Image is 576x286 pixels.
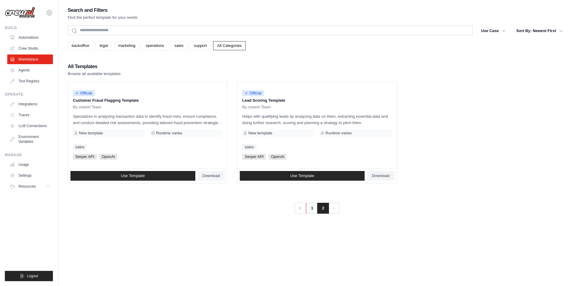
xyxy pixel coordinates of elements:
a: Crew Studio [7,44,53,53]
span: Use Template [121,173,145,178]
button: Resources [7,182,53,191]
a: support [190,41,211,50]
span: New template [79,131,103,136]
a: Download [367,171,394,181]
p: Specializes in analyzing transaction data to identify fraud risks, ensure compliance, and conduct... [73,113,222,126]
div: Operate [5,92,53,97]
a: Environment Variables [7,132,53,146]
a: Traces [7,110,53,120]
a: Marketplace [7,54,53,64]
a: operations [142,41,168,50]
a: backoffice [68,41,93,50]
span: By crewAI Team [242,105,271,110]
span: Logout [27,274,38,278]
a: Integrations [7,99,53,109]
p: Customer Fraud Flagging Template [73,97,222,104]
a: Use Template [240,171,365,181]
span: Resources [18,184,36,189]
h2: Search and Filters [68,6,138,15]
span: By crewAI Team [73,105,101,110]
button: Use Case [477,25,509,36]
nav: Pagination [295,203,340,214]
a: sales [171,41,187,50]
span: OpenAI [99,154,117,160]
a: marketing [114,41,139,50]
a: Settings [7,171,53,180]
div: Manage [5,153,53,157]
a: sales [242,144,256,150]
span: Use Template [290,173,314,178]
a: Agents [7,65,53,75]
span: Official [242,90,264,96]
span: Serper API [242,154,266,160]
a: All Categories [213,41,246,50]
a: Use Template [70,171,195,181]
button: Sort By: Newest First [513,25,566,36]
h2: All Templates [68,62,121,71]
span: OpenAI [268,154,287,160]
a: Automations [7,33,53,42]
a: Tool Registry [7,76,53,86]
p: Helps with qualifying leads by analyzing data on them, extracting essential data and doing furthe... [242,113,392,126]
a: sales [73,144,87,150]
div: Build [5,25,53,30]
span: Runtime varies [325,131,352,136]
span: Serper API [73,154,97,160]
span: Official [73,90,95,96]
span: Runtime varies [156,131,182,136]
span: 2 [317,203,329,214]
p: Find the perfect template for your needs [68,15,138,21]
button: Logout [5,271,53,281]
a: LLM Connections [7,121,53,131]
img: Logo [5,7,35,18]
span: New template [248,131,272,136]
p: Browse all available templates [68,71,121,77]
a: Download [198,171,225,181]
a: 1 [306,203,318,214]
span: Download [203,173,220,178]
a: Usage [7,160,53,169]
p: Lead Scoring Template [242,97,392,104]
span: Download [372,173,389,178]
a: legal [96,41,112,50]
